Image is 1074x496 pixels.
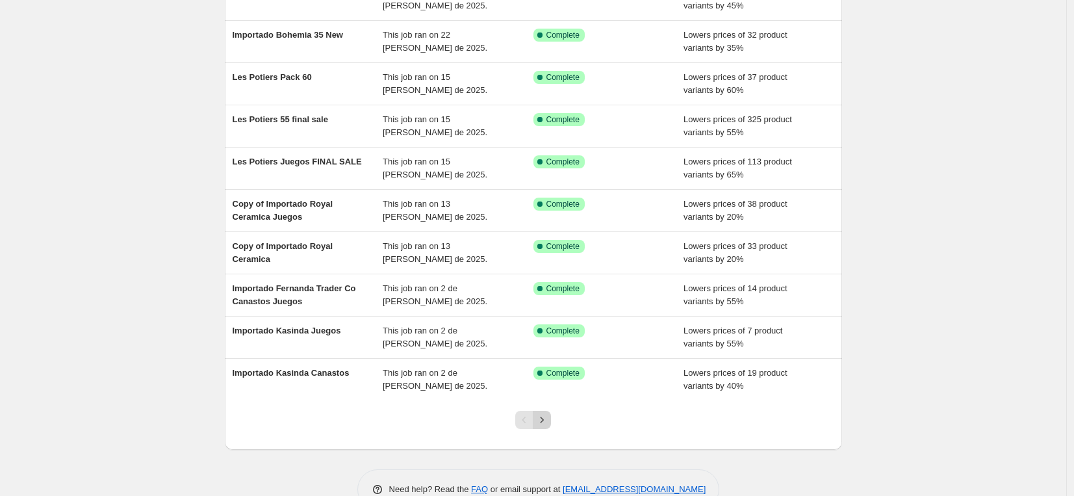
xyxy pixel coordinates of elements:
span: Complete [546,114,580,125]
span: Lowers prices of 19 product variants by 40% [684,368,787,391]
span: This job ran on 2 de [PERSON_NAME] de 2025. [383,368,487,391]
span: Importado Fernanda Trader Co Canastos Juegos [233,283,356,306]
span: Lowers prices of 38 product variants by 20% [684,199,787,222]
span: Lowers prices of 7 product variants by 55% [684,326,782,348]
span: This job ran on 22 [PERSON_NAME] de 2025. [383,30,487,53]
span: Lowers prices of 37 product variants by 60% [684,72,787,95]
span: Les Potiers 55 final sale [233,114,328,124]
span: This job ran on 2 de [PERSON_NAME] de 2025. [383,326,487,348]
span: This job ran on 15 [PERSON_NAME] de 2025. [383,72,487,95]
span: This job ran on 2 de [PERSON_NAME] de 2025. [383,283,487,306]
span: or email support at [488,484,563,494]
span: Complete [546,241,580,252]
span: Copy of Importado Royal Ceramica Juegos [233,199,333,222]
a: [EMAIL_ADDRESS][DOMAIN_NAME] [563,484,706,494]
span: Lowers prices of 32 product variants by 35% [684,30,787,53]
span: Les Potiers Juegos FINAL SALE [233,157,362,166]
span: Lowers prices of 33 product variants by 20% [684,241,787,264]
span: Lowers prices of 325 product variants by 55% [684,114,792,137]
button: Next [533,411,551,429]
span: Importado Kasinda Juegos [233,326,341,335]
span: This job ran on 15 [PERSON_NAME] de 2025. [383,114,487,137]
span: Need help? Read the [389,484,472,494]
span: Importado Kasinda Canastos [233,368,350,378]
span: Complete [546,368,580,378]
span: Complete [546,283,580,294]
span: Lowers prices of 14 product variants by 55% [684,283,787,306]
span: Copy of Importado Royal Ceramica [233,241,333,264]
span: This job ran on 13 [PERSON_NAME] de 2025. [383,241,487,264]
span: Complete [546,326,580,336]
span: Complete [546,72,580,83]
span: Importado Bohemia 35 New [233,30,343,40]
span: This job ran on 13 [PERSON_NAME] de 2025. [383,199,487,222]
span: Complete [546,157,580,167]
nav: Pagination [515,411,551,429]
span: Complete [546,199,580,209]
span: This job ran on 15 [PERSON_NAME] de 2025. [383,157,487,179]
a: FAQ [471,484,488,494]
span: Complete [546,30,580,40]
span: Lowers prices of 113 product variants by 65% [684,157,792,179]
span: Les Potiers Pack 60 [233,72,312,82]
